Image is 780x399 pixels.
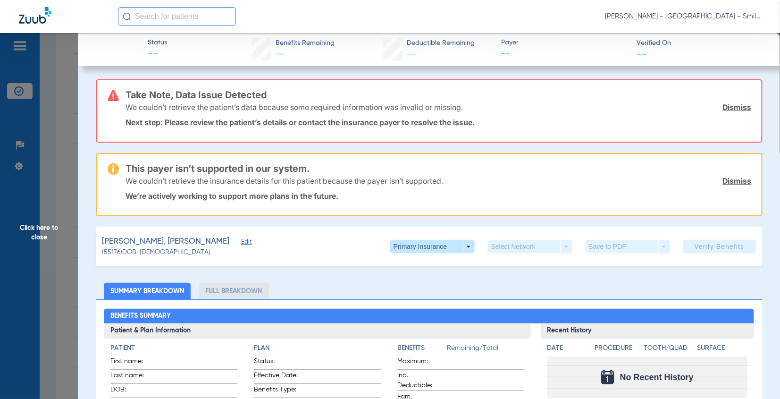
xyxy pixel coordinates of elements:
span: Last name: [110,371,157,383]
h3: Take Note, Data Issue Detected [126,90,752,100]
input: Search for patients [118,7,236,26]
p: Next step: Please review the patient’s details or contact the insurance payer to resolve the issue. [126,118,752,127]
img: warning-icon [108,163,119,175]
span: Benefits Type: [254,385,300,398]
app-breakdown-title: Surface [697,343,747,357]
li: Summary Breakdown [104,283,191,299]
h3: Patient & Plan Information [104,323,531,339]
span: First name: [110,357,157,369]
app-breakdown-title: Date [547,343,587,357]
app-breakdown-title: Tooth/Quad [644,343,694,357]
h4: Plan [254,343,381,353]
h2: Benefits Summary [104,309,754,324]
h4: Date [547,343,587,353]
h4: Patient [110,343,237,353]
span: Verified On [637,38,765,48]
span: DOB: [110,385,157,398]
span: -- [276,50,284,59]
span: -- [148,48,167,61]
span: Maximum: [397,357,444,369]
h3: Recent History [541,323,754,339]
app-breakdown-title: Benefits [397,343,447,357]
span: Benefits Remaining [276,38,335,48]
img: Calendar [601,370,614,384]
span: Deductible Remaining [407,38,475,48]
span: Edit [241,238,250,247]
img: error-icon [108,90,119,101]
h4: Tooth/Quad [644,343,694,353]
span: Payer [501,38,629,48]
a: Dismiss [723,102,752,112]
span: Ind. Deductible: [397,371,444,391]
li: Full Breakdown [199,283,269,299]
img: Zuub Logo [19,7,51,24]
a: Dismiss [723,176,752,186]
h3: This payer isn’t supported in our system. [126,164,752,173]
span: -- [501,48,629,60]
app-breakdown-title: Procedure [595,343,640,357]
iframe: Chat Widget [733,354,780,399]
span: Status: [254,357,300,369]
img: Search Icon [123,12,131,21]
span: [PERSON_NAME], [PERSON_NAME] [102,236,230,247]
span: No Recent History [620,373,694,382]
button: Primary Insurance [390,240,475,253]
p: We couldn’t retrieve the insurance details for this patient because the payer isn’t supported. [126,176,444,186]
span: -- [637,49,647,59]
span: [PERSON_NAME] - [GEOGRAPHIC_DATA] - SmileLand PD [605,12,761,21]
span: Status [148,38,167,48]
span: Remaining/Total [447,343,524,357]
h4: Benefits [397,343,447,353]
h4: Procedure [595,343,640,353]
p: We couldn’t retrieve the patient’s data because some required information was invalid or missing. [126,102,463,112]
span: (55176) DOB: [DEMOGRAPHIC_DATA] [102,247,211,257]
span: -- [407,50,416,59]
h4: Surface [697,343,747,353]
span: Effective Date: [254,371,300,383]
p: We’re actively working to support more plans in the future. [126,191,752,201]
